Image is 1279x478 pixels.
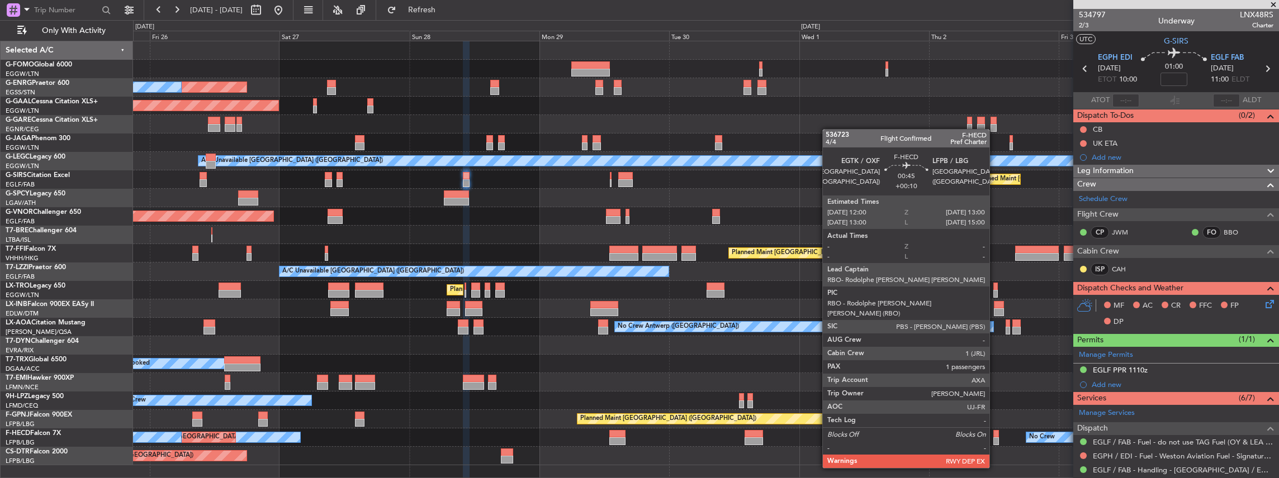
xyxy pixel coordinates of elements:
div: [DATE] [801,22,820,32]
span: G-ENRG [6,80,32,87]
span: T7-BRE [6,227,29,234]
span: (6/7) [1239,392,1255,404]
span: Services [1077,392,1106,405]
div: Mon 29 [539,31,669,41]
span: Refresh [399,6,446,14]
div: Planned Maint [GEOGRAPHIC_DATA] ([GEOGRAPHIC_DATA]) [450,281,626,298]
a: G-VNORChallenger 650 [6,209,81,216]
a: G-GAALCessna Citation XLS+ [6,98,98,105]
a: F-HECDFalcon 7X [6,430,61,437]
a: EGGW/LTN [6,70,39,78]
span: Only With Activity [29,27,118,35]
div: No Crew Antwerp ([GEOGRAPHIC_DATA]) [618,318,739,335]
span: G-SIRS [1164,35,1188,47]
span: [DATE] [1098,63,1121,74]
a: G-LEGCLegacy 600 [6,154,65,160]
div: Planned Maint [GEOGRAPHIC_DATA] ([GEOGRAPHIC_DATA]) [732,245,908,261]
div: CP [1091,226,1109,238]
button: UTC [1076,34,1096,44]
span: FFC [1199,300,1212,312]
a: VHHH/HKG [6,254,39,262]
span: T7-EMI [6,375,27,381]
div: Planned Maint [GEOGRAPHIC_DATA] ([GEOGRAPHIC_DATA]) [975,171,1152,188]
a: 9H-LPZLegacy 500 [6,393,64,400]
div: A/C Unavailable [GEOGRAPHIC_DATA] ([GEOGRAPHIC_DATA]) [201,152,383,169]
span: ATOT [1091,95,1110,106]
a: G-ENRGPraetor 600 [6,80,69,87]
div: Sat 27 [280,31,409,41]
a: LFMN/NCE [6,383,39,391]
a: LX-TROLegacy 650 [6,283,65,289]
div: Add new [1092,152,1273,162]
span: EGPH EDI [1098,52,1133,64]
div: ISP [1091,263,1109,275]
a: BBO [1224,227,1249,237]
span: 10:00 [1119,74,1137,85]
a: G-GARECessna Citation XLS+ [6,117,98,123]
a: T7-BREChallenger 604 [6,227,77,234]
span: Leg Information [1077,165,1134,178]
span: G-SIRS [6,172,27,179]
span: ALDT [1243,95,1261,106]
span: 11:00 [1211,74,1229,85]
div: Underway [1158,15,1195,27]
a: Schedule Crew [1079,194,1128,205]
a: Manage Permits [1079,350,1133,361]
a: EGGW/LTN [6,144,39,152]
a: EGLF/FAB [6,217,35,226]
span: [DATE] - [DATE] [190,5,243,15]
a: EGPH / EDI - Fuel - Weston Aviation Fuel - Signature - EGPH / EDI [1093,451,1273,461]
a: EGLF / FAB - Fuel - do not use TAG Fuel (OY & LEA only) EGLF / FAB [1093,437,1273,447]
span: LX-INB [6,301,27,308]
div: Tue 30 [669,31,799,41]
span: Cabin Crew [1077,245,1119,258]
span: Dispatch Checks and Weather [1077,282,1183,295]
a: EDLW/DTM [6,309,39,318]
a: EGSS/STN [6,88,35,97]
span: CR [1171,300,1181,312]
span: 9H-LPZ [6,393,28,400]
span: ETOT [1098,74,1116,85]
a: T7-EMIHawker 900XP [6,375,74,381]
span: Flight Crew [1077,208,1119,221]
span: (1/1) [1239,333,1255,345]
a: EGLF / FAB - Handling - [GEOGRAPHIC_DATA] / EGLF / FAB [1093,465,1273,475]
a: JWM [1112,227,1137,237]
div: Fri 3 [1059,31,1188,41]
span: 2/3 [1079,21,1106,30]
span: Dispatch To-Dos [1077,109,1134,122]
div: CB [1093,125,1102,134]
a: EGGW/LTN [6,107,39,115]
span: Charter [1240,21,1273,30]
div: FO [1202,226,1221,238]
span: G-GARE [6,117,31,123]
span: 01:00 [1165,61,1183,73]
div: EGLF PPR 1110z [1093,365,1148,375]
a: G-FOMOGlobal 6000 [6,61,72,68]
span: LX-TRO [6,283,30,289]
a: DGAA/ACC [6,365,40,373]
a: G-SPCYLegacy 650 [6,190,65,197]
div: Fri 26 [150,31,280,41]
div: A/C Unavailable [GEOGRAPHIC_DATA] ([GEOGRAPHIC_DATA]) [282,263,464,280]
a: T7-DYNChallenger 604 [6,338,79,345]
a: CS-DTRFalcon 2000 [6,448,68,455]
span: T7-FFI [6,246,25,252]
span: Crew [1077,178,1096,191]
a: CAH [1112,264,1137,274]
span: G-SPCY [6,190,30,197]
span: CS-DTR [6,448,30,455]
input: Trip Number [34,2,98,18]
span: [DATE] [1211,63,1234,74]
button: Refresh [382,1,449,19]
span: (0/2) [1239,109,1255,121]
span: 534797 [1079,9,1106,21]
span: F-HECD [6,430,30,437]
a: EGLF/FAB [6,180,35,189]
a: EGNR/CEG [6,125,39,133]
a: Manage Services [1079,408,1135,419]
div: Sun 28 [410,31,539,41]
a: EVRA/RIX [6,346,34,355]
span: T7-TRX [6,356,29,363]
div: [DATE] [135,22,154,32]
